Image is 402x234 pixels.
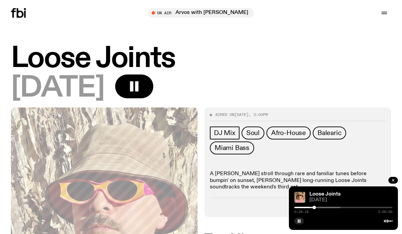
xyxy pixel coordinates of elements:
a: DJ Mix [210,127,239,139]
p: A [PERSON_NAME] stroll through rare and familiar tunes before bumpin' on sunset, [PERSON_NAME] lo... [210,171,386,190]
span: DJ Mix [214,129,235,137]
img: Tyson stands in front of a paperbark tree wearing orange sunglasses, a suede bucket hat and a pin... [294,192,305,203]
span: 2:00:00 [378,210,392,214]
a: Loose Joints [309,191,341,197]
span: Balearic [318,129,341,137]
span: Afro-House [271,129,306,137]
span: [DATE] [234,112,249,117]
h1: Loose Joints [11,45,391,72]
a: Soul [242,127,264,139]
span: Aired on [215,112,234,117]
span: , 3:00pm [249,112,268,117]
a: Balearic [313,127,346,139]
span: [DATE] [309,198,392,203]
a: Afro-House [266,127,311,139]
span: 0:24:18 [294,210,309,214]
span: Miami Bass [215,144,249,152]
span: Soul [246,129,260,137]
a: Miami Bass [210,141,254,154]
button: On AirArvos with [PERSON_NAME] [148,8,254,18]
span: [DATE] [11,74,104,102]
